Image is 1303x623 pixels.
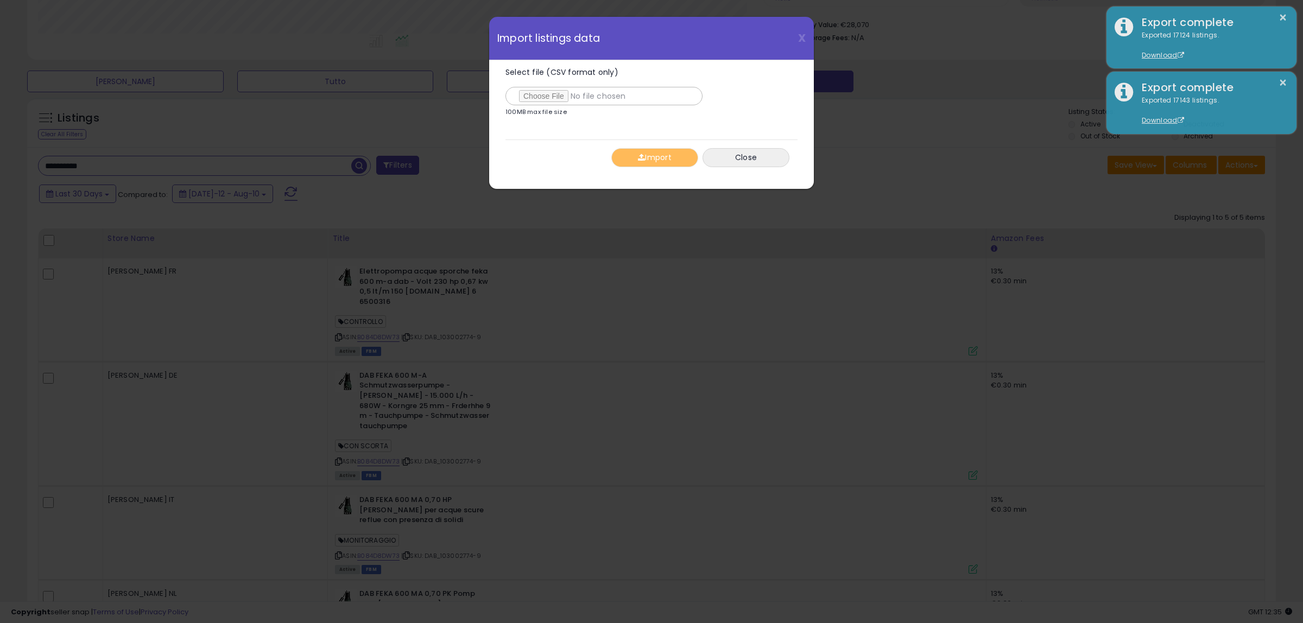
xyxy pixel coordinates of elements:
div: Exported 17124 listings. [1134,30,1288,61]
button: × [1279,76,1287,90]
button: Import [611,148,698,167]
a: Download [1142,50,1184,60]
div: Exported 17143 listings. [1134,96,1288,126]
a: Download [1142,116,1184,125]
div: Export complete [1134,80,1288,96]
button: Close [703,148,789,167]
div: Export complete [1134,15,1288,30]
span: Select file (CSV format only) [505,67,618,78]
span: X [798,30,806,46]
span: Import listings data [497,33,600,43]
button: × [1279,11,1287,24]
p: 100MB max file size [505,109,567,115]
